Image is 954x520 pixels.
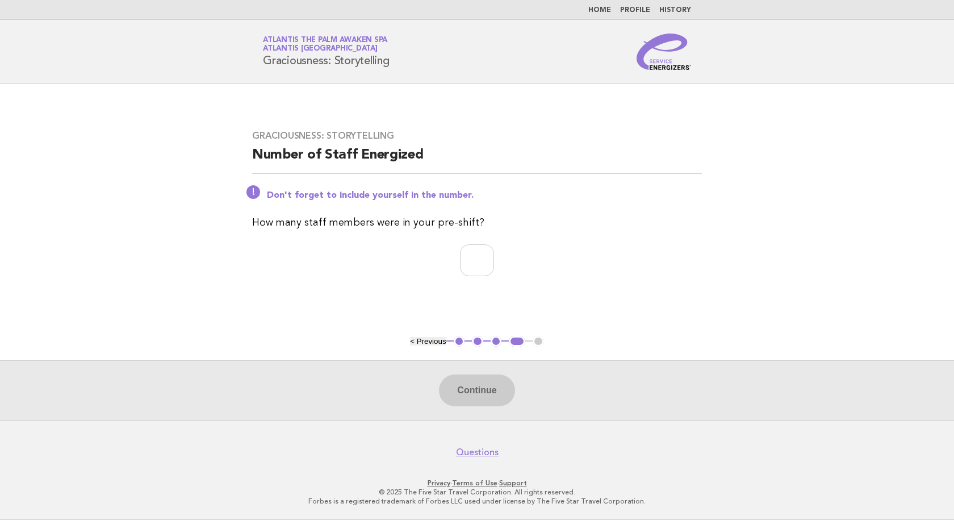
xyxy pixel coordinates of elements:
[263,37,390,66] h1: Graciousness: Storytelling
[499,479,527,487] a: Support
[267,190,702,201] p: Don't forget to include yourself in the number.
[263,36,387,52] a: Atlantis The Palm Awaken SpaAtlantis [GEOGRAPHIC_DATA]
[472,336,483,347] button: 2
[588,7,611,14] a: Home
[659,7,691,14] a: History
[620,7,650,14] a: Profile
[637,34,691,70] img: Service Energizers
[452,479,497,487] a: Terms of Use
[252,130,702,142] h3: Graciousness: Storytelling
[454,336,465,347] button: 1
[410,337,446,346] button: < Previous
[491,336,502,347] button: 3
[252,146,702,174] h2: Number of Staff Energized
[456,447,499,458] a: Questions
[129,488,825,497] p: © 2025 The Five Star Travel Corporation. All rights reserved.
[509,336,525,347] button: 4
[252,215,702,231] p: How many staff members were in your pre-shift?
[129,479,825,488] p: · ·
[263,45,378,53] span: Atlantis [GEOGRAPHIC_DATA]
[129,497,825,506] p: Forbes is a registered trademark of Forbes LLC used under license by The Five Star Travel Corpora...
[428,479,450,487] a: Privacy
